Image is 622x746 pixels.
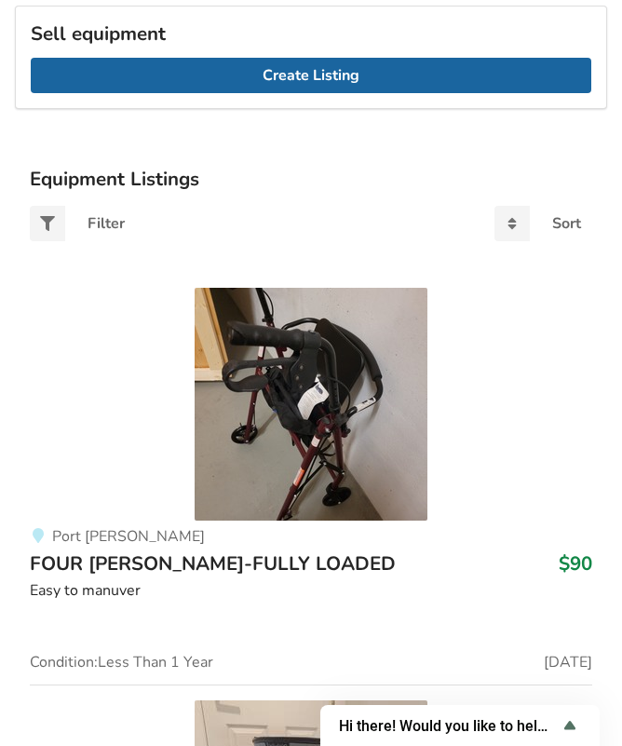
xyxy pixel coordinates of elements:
span: FOUR [PERSON_NAME]-FULLY LOADED [30,550,396,576]
h3: $90 [559,551,592,576]
a: Create Listing [31,58,591,93]
span: Condition: Less Than 1 Year [30,655,213,670]
button: Show survey - Hi there! Would you like to help us improve AssistList? [339,714,581,737]
div: Sort [552,216,581,231]
div: Easy to manuver [30,580,592,602]
div: Filter [88,216,125,231]
a: mobility-four whell walker-fully loadedPort [PERSON_NAME]FOUR [PERSON_NAME]-FULLY LOADED$90Easy t... [30,288,592,685]
h3: Equipment Listings [30,167,592,191]
img: mobility-four whell walker-fully loaded [195,288,427,521]
span: Port [PERSON_NAME] [52,526,205,547]
span: [DATE] [544,655,592,670]
h3: Sell equipment [31,21,591,46]
span: Hi there! Would you like to help us improve AssistList? [339,717,559,735]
